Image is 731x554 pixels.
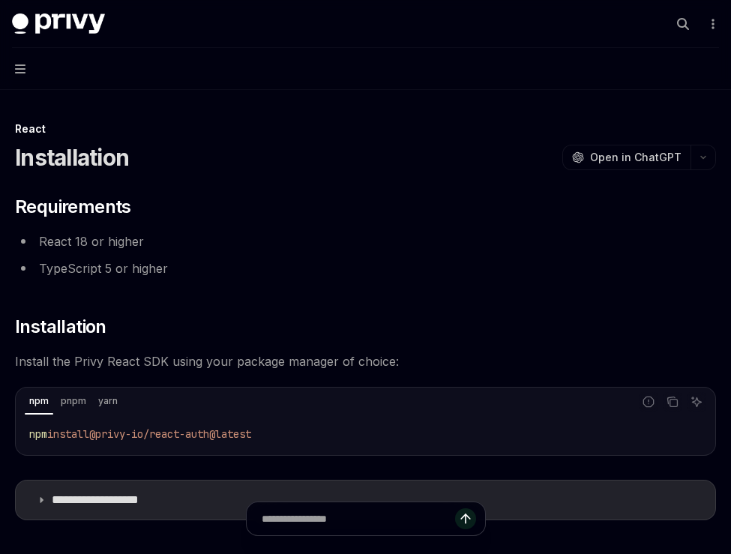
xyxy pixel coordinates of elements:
[15,315,106,339] span: Installation
[47,427,89,441] span: install
[687,392,706,412] button: Ask AI
[15,121,716,136] div: React
[15,144,129,171] h1: Installation
[25,392,53,410] div: npm
[704,13,719,34] button: More actions
[262,502,455,535] input: Ask a question...
[590,150,682,165] span: Open in ChatGPT
[29,427,47,441] span: npm
[15,351,716,372] span: Install the Privy React SDK using your package manager of choice:
[94,392,122,410] div: yarn
[56,392,91,410] div: pnpm
[15,195,131,219] span: Requirements
[455,508,476,529] button: Send message
[562,145,691,170] button: Open in ChatGPT
[12,13,105,34] img: dark logo
[639,392,658,412] button: Report incorrect code
[663,392,682,412] button: Copy the contents from the code block
[89,427,251,441] span: @privy-io/react-auth@latest
[15,231,716,252] li: React 18 or higher
[15,258,716,279] li: TypeScript 5 or higher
